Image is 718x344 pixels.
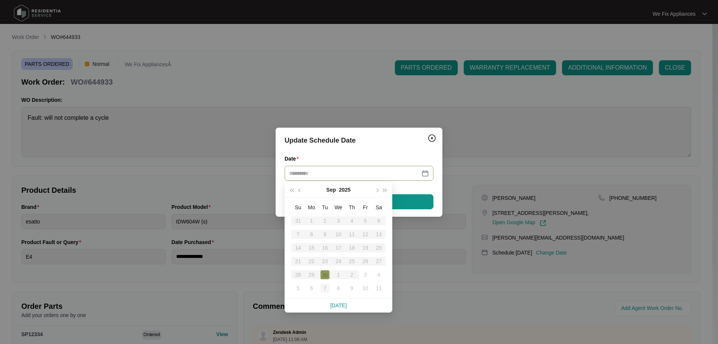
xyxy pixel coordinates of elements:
[426,132,438,144] button: Close
[307,284,316,293] div: 6
[372,281,386,295] td: 2025-10-11
[372,268,386,281] td: 2025-10-04
[320,284,329,293] div: 7
[345,281,359,295] td: 2025-10-09
[305,281,318,295] td: 2025-10-06
[374,284,383,293] div: 11
[339,182,350,197] button: 2025
[359,281,372,295] td: 2025-10-10
[289,169,420,177] input: Date
[374,270,383,279] div: 4
[294,284,303,293] div: 5
[359,268,372,281] td: 2025-10-03
[427,134,436,143] img: closeCircle
[361,284,370,293] div: 10
[372,201,386,214] th: Sa
[305,201,318,214] th: Mo
[291,201,305,214] th: Su
[345,201,359,214] th: Th
[318,201,332,214] th: Tu
[285,135,433,146] div: Update Schedule Date
[330,302,347,308] a: [DATE]
[285,155,302,162] label: Date
[318,281,332,295] td: 2025-10-07
[334,284,343,293] div: 8
[361,270,370,279] div: 3
[359,201,372,214] th: Fr
[326,182,336,197] button: Sep
[332,281,345,295] td: 2025-10-08
[347,284,356,293] div: 9
[291,281,305,295] td: 2025-10-05
[332,201,345,214] th: We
